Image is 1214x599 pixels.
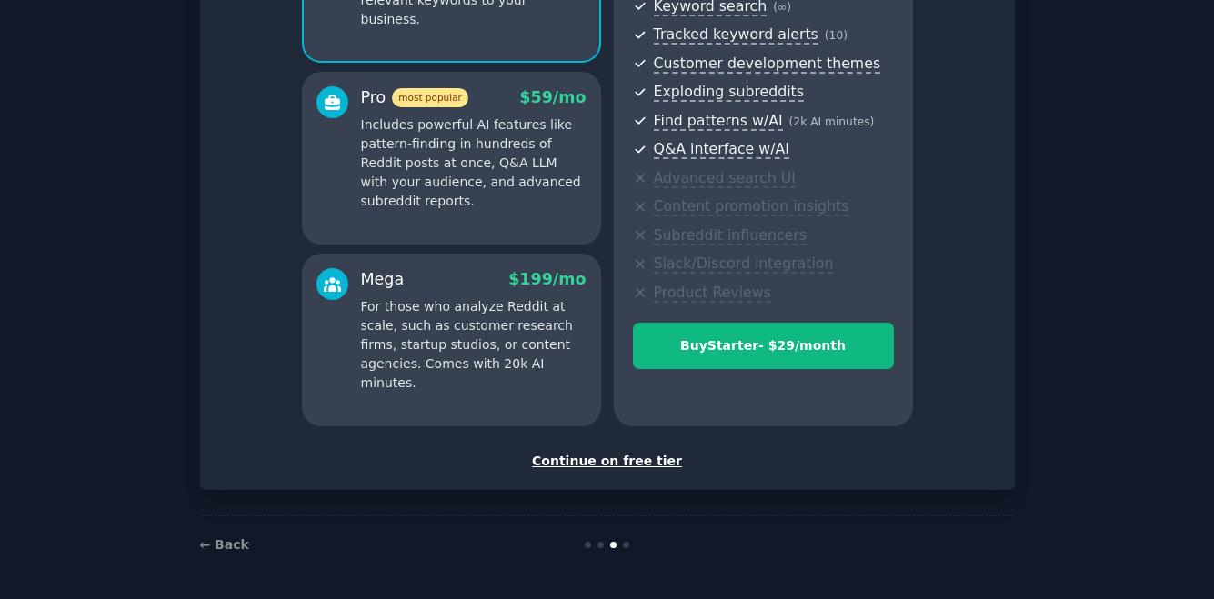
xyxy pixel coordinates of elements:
button: BuyStarter- $29/month [633,323,894,369]
a: ← Back [200,537,249,552]
span: Customer development themes [654,55,881,74]
span: ( 2k AI minutes ) [789,115,875,128]
span: ( 10 ) [825,29,848,42]
span: Content promotion insights [654,197,849,216]
span: Tracked keyword alerts [654,25,818,45]
span: Subreddit influencers [654,226,807,245]
span: $ 59 /mo [519,88,586,106]
div: Pro [361,86,468,109]
span: Product Reviews [654,284,771,303]
span: most popular [392,88,468,107]
span: Q&A interface w/AI [654,140,789,159]
span: Advanced search UI [654,169,796,188]
span: Exploding subreddits [654,83,804,102]
span: Find patterns w/AI [654,112,783,131]
div: Buy Starter - $ 29 /month [634,336,893,355]
span: ( ∞ ) [773,1,791,14]
p: Includes powerful AI features like pattern-finding in hundreds of Reddit posts at once, Q&A LLM w... [361,115,587,211]
span: $ 199 /mo [508,270,586,288]
p: For those who analyze Reddit at scale, such as customer research firms, startup studios, or conte... [361,297,587,393]
div: Continue on free tier [219,452,996,471]
div: Mega [361,268,405,291]
span: Slack/Discord integration [654,255,834,274]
